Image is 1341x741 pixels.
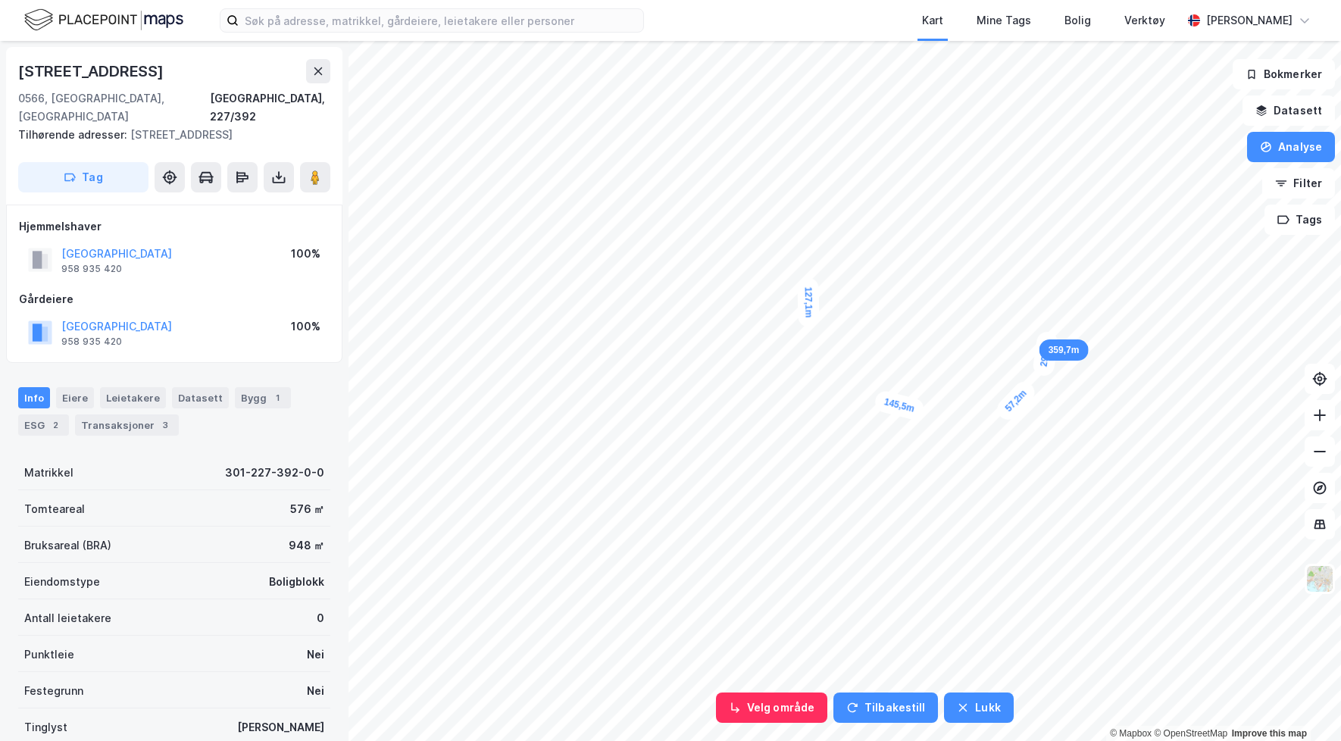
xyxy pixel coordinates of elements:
button: Tilbakestill [833,693,938,723]
div: 100% [291,317,320,336]
div: 301-227-392-0-0 [225,464,324,482]
div: Info [18,387,50,408]
div: 0566, [GEOGRAPHIC_DATA], [GEOGRAPHIC_DATA] [18,89,210,126]
div: Eiere [56,387,94,408]
div: [PERSON_NAME] [237,718,324,736]
button: Analyse [1247,132,1335,162]
div: Verktøy [1124,11,1165,30]
button: Datasett [1243,95,1335,126]
iframe: Chat Widget [1265,668,1341,741]
div: 948 ㎡ [289,536,324,555]
div: 2 [48,417,63,433]
div: Boligblokk [269,573,324,591]
button: Tag [18,162,148,192]
div: Nei [307,646,324,664]
div: Kart [922,11,943,30]
button: Filter [1262,168,1335,199]
a: Improve this map [1232,728,1307,739]
div: 3 [158,417,173,433]
div: Map marker [993,377,1039,424]
div: Hjemmelshaver [19,217,330,236]
button: Velg område [716,693,827,723]
div: Map marker [797,277,819,327]
button: Lukk [944,693,1013,723]
input: Søk på adresse, matrikkel, gårdeiere, leietakere eller personer [239,9,643,32]
div: Bolig [1064,11,1091,30]
div: 1 [270,390,285,405]
div: Festegrunn [24,682,83,700]
span: Tilhørende adresser: [18,128,130,141]
div: 100% [291,245,320,263]
div: 0 [317,609,324,627]
div: [STREET_ADDRESS] [18,126,318,144]
div: Punktleie [24,646,74,664]
button: Bokmerker [1233,59,1335,89]
img: Z [1305,564,1334,593]
a: OpenStreetMap [1154,728,1227,739]
div: 576 ㎡ [290,500,324,518]
div: 958 935 420 [61,263,122,275]
div: 958 935 420 [61,336,122,348]
div: Datasett [172,387,229,408]
div: Transaksjoner [75,414,179,436]
div: Antall leietakere [24,609,111,627]
div: [GEOGRAPHIC_DATA], 227/392 [210,89,330,126]
div: Bruksareal (BRA) [24,536,111,555]
div: Bygg [235,387,291,408]
img: logo.f888ab2527a4732fd821a326f86c7f29.svg [24,7,183,33]
div: Leietakere [100,387,166,408]
div: Kontrollprogram for chat [1265,668,1341,741]
div: Map marker [1039,339,1089,361]
div: Nei [307,682,324,700]
div: Mine Tags [977,11,1031,30]
div: [PERSON_NAME] [1206,11,1293,30]
button: Tags [1264,205,1335,235]
div: Eiendomstype [24,573,100,591]
div: [STREET_ADDRESS] [18,59,167,83]
div: ESG [18,414,69,436]
div: Map marker [873,389,926,422]
div: Gårdeiere [19,290,330,308]
a: Mapbox [1110,728,1152,739]
div: Tinglyst [24,718,67,736]
div: Tomteareal [24,500,85,518]
div: Matrikkel [24,464,73,482]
